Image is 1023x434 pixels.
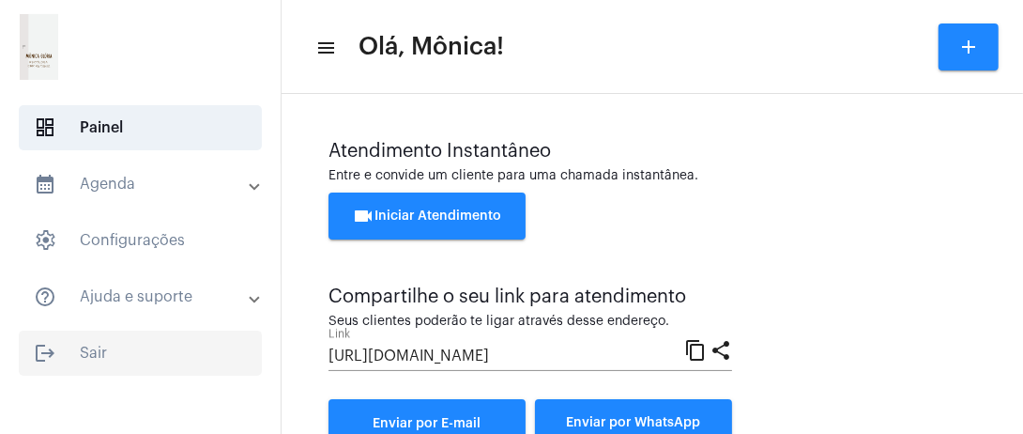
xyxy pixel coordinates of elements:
mat-panel-title: Agenda [34,173,251,195]
span: Olá, Mônica! [359,32,504,62]
mat-icon: sidenav icon [34,173,56,195]
span: Configurações [19,218,262,263]
div: Atendimento Instantâneo [328,141,976,162]
span: Sair [19,331,262,376]
span: Iniciar Atendimento [353,209,502,223]
mat-panel-title: Ajuda e suporte [34,286,251,308]
div: Entre e convide um cliente para uma chamada instantânea. [328,169,976,183]
mat-icon: sidenav icon [34,286,56,308]
img: 21e865a3-0c32-a0ee-b1ff-d681ccd3ac4b.png [15,9,63,85]
span: sidenav icon [34,229,56,252]
span: Enviar por E-mail [374,417,481,430]
span: sidenav icon [34,116,56,139]
mat-icon: videocam [353,205,375,227]
span: Enviar por WhatsApp [567,416,701,429]
span: Painel [19,105,262,150]
mat-icon: sidenav icon [34,342,56,364]
mat-icon: content_copy [684,338,707,361]
div: Seus clientes poderão te ligar através desse endereço. [328,315,732,329]
mat-expansion-panel-header: sidenav iconAjuda e suporte [11,274,281,319]
div: Compartilhe o seu link para atendimento [328,287,732,307]
mat-icon: add [957,36,980,58]
button: Iniciar Atendimento [328,193,526,240]
mat-icon: share [710,338,732,361]
mat-icon: sidenav icon [315,37,334,59]
mat-expansion-panel-header: sidenav iconAgenda [11,162,281,207]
